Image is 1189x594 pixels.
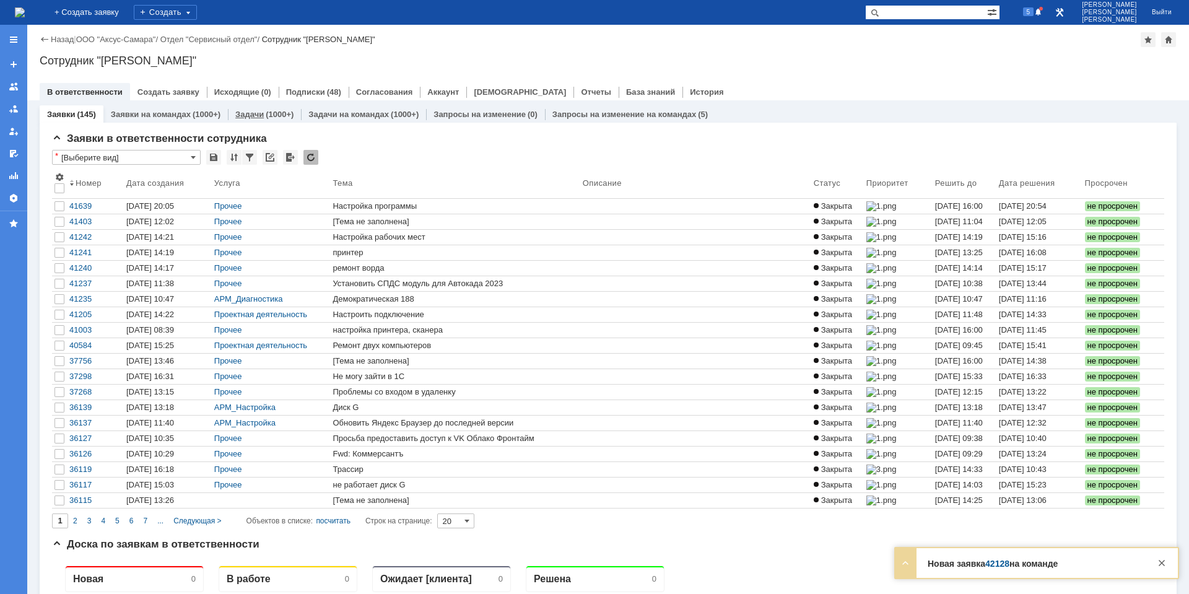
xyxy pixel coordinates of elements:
a: [DATE] 11:40 [933,416,996,430]
a: [DATE] 16:00 [933,199,996,214]
div: Фильтрация... [242,150,257,165]
a: не просрочен [1082,369,1157,384]
span: Закрыта [814,387,852,396]
div: Создать [134,5,197,20]
a: 40584 [67,338,124,353]
img: 1.png [866,403,897,413]
a: [DATE] 15:17 [996,261,1082,276]
a: АРМ_Настройка [214,403,276,412]
div: Номер [76,178,102,188]
a: [DATE] 15:25 [124,338,212,353]
a: [DATE] 08:39 [124,323,212,338]
th: Статус [811,170,864,199]
div: [DATE] 14:22 [126,310,174,319]
span: [DATE] 12:15 [935,387,983,396]
a: не просрочен [1082,400,1157,415]
span: не просрочен [1085,372,1140,382]
a: [DATE] 14:22 [124,307,212,322]
div: [DATE] 15:25 [126,341,174,350]
div: Тема [333,178,352,188]
a: Согласования [356,87,413,97]
div: Экспорт списка [283,150,298,165]
div: [DATE] 15:41 [999,341,1047,350]
div: Сохранить вид [206,150,221,165]
a: не просрочен [1082,323,1157,338]
div: Сделать домашней страницей [1161,32,1176,47]
a: [DATE] 16:33 [996,369,1082,384]
a: Назад [51,35,74,44]
a: Настройка рабочих мест [330,230,580,245]
a: Создать заявку [137,87,199,97]
div: 41235 [69,294,121,304]
a: Перейти на домашнюю страницу [15,7,25,17]
a: 37756 [67,354,124,369]
a: [DATE] 10:47 [124,292,212,307]
a: Настроить подключение [330,307,580,322]
span: Закрыта [814,341,852,350]
a: 1.png [864,416,933,430]
a: [DATE] 15:41 [996,338,1082,353]
a: Прочее [214,372,242,381]
span: [PERSON_NAME] [1082,9,1137,16]
a: ремонт ворда [330,261,580,276]
div: Демократическая 188 [333,294,577,304]
a: Заявки [47,110,75,119]
a: Настройки [4,188,24,208]
a: не просрочен [1082,199,1157,214]
span: [DATE] 13:18 [935,403,983,412]
div: [DATE] 11:16 [999,294,1047,304]
a: История [690,87,723,97]
div: 41003 [69,325,121,335]
a: 41003 [67,323,124,338]
div: Дата создания [126,178,184,188]
a: Прочее [214,279,242,288]
a: [DATE] 12:02 [124,214,212,229]
a: Закрыта [811,400,864,415]
a: [DATE] 14:19 [933,230,996,245]
a: 37298 [67,369,124,384]
div: [DATE] 08:39 [126,325,174,334]
div: [DATE] 15:16 [999,232,1047,242]
div: [DATE] 16:31 [126,372,174,381]
img: logo [15,7,25,17]
a: 1.png [864,323,933,338]
div: принтер [333,248,577,258]
a: База знаний [626,87,675,97]
a: Демократическая 188 [330,292,580,307]
span: [DATE] 10:38 [935,279,983,288]
a: Проблемы со входом в удаленку [330,385,580,400]
a: [Тема не заполнена] [330,354,580,369]
a: не просрочен [1082,261,1157,276]
a: [DATE] 13:18 [124,400,212,415]
span: [DATE] 16:00 [935,325,983,334]
div: [Тема не заполнена] [333,217,577,227]
a: Заявки на командах [4,77,24,97]
div: [DATE] 12:05 [999,217,1047,226]
a: 41205 [67,307,124,322]
a: [DATE] 13:25 [933,245,996,260]
span: [DATE] 16:00 [935,201,983,211]
a: Прочее [214,232,242,242]
a: В ответственности [47,87,123,97]
div: [DATE] 13:22 [999,387,1047,396]
img: 1.png [866,263,897,273]
a: [DATE] 14:19 [124,245,212,260]
span: [DATE] 14:14 [935,263,983,273]
div: Установить СПДС модуль для Автокада 2023 [333,279,577,289]
div: Диск G [333,403,577,413]
div: Сортировка... [227,150,242,165]
a: Закрыта [811,230,864,245]
div: [DATE] 14:33 [999,310,1047,319]
div: Скопировать ссылку на список [263,150,277,165]
div: 41242 [69,232,121,242]
div: [Тема не заполнена] [333,356,577,366]
a: [DATE] 13:46 [124,354,212,369]
a: 41403 [67,214,124,229]
div: Настройка рабочих мест [333,232,577,242]
div: 40584 [69,341,121,351]
a: Прочее [214,387,242,396]
a: Заявки на командах [111,110,191,119]
span: [DATE] 16:00 [935,356,983,365]
img: 1.png [866,232,897,242]
span: [DATE] 13:25 [935,248,983,257]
